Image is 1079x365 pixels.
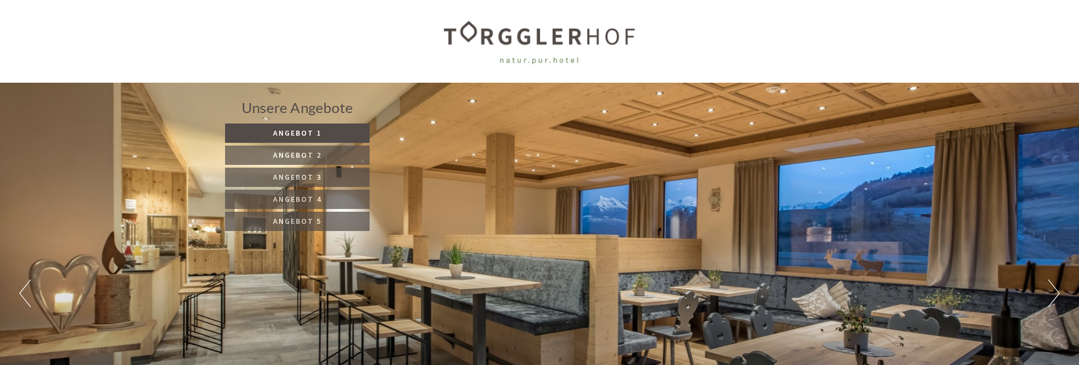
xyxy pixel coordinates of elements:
[273,194,322,204] span: Angebot 4
[225,98,370,118] div: Unsere Angebote
[1048,280,1060,307] button: Next
[19,280,31,307] button: Previous
[273,128,322,138] span: Angebot 1
[273,150,322,160] span: Angebot 2
[273,216,322,226] span: Angebot 5
[273,172,322,182] span: Angebot 3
